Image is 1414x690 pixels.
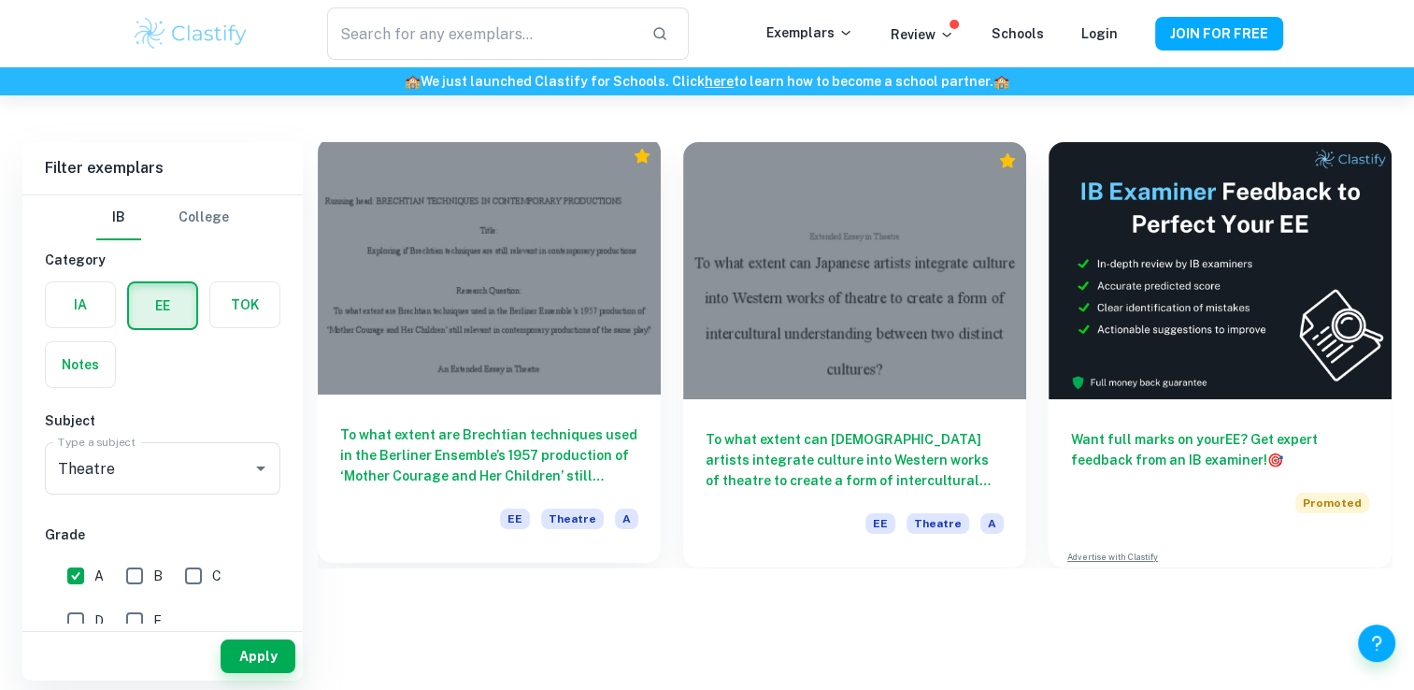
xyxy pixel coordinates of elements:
div: Filter type choice [96,195,229,240]
button: Notes [46,342,115,387]
div: Premium [633,147,651,165]
span: Theatre [907,513,969,534]
h6: To what extent are Brechtian techniques used in the Berliner Ensemble’s 1957 production of ‘Mothe... [340,424,638,486]
button: TOK [210,282,279,327]
h6: Subject [45,410,280,431]
span: B [153,566,163,586]
span: 🎯 [1267,453,1283,467]
h6: To what extent can [DEMOGRAPHIC_DATA] artists integrate culture into Western works of theatre to ... [706,429,1004,491]
button: IA [46,282,115,327]
span: Promoted [1295,493,1369,513]
h6: We just launched Clastify for Schools. Click to learn how to become a school partner. [4,71,1410,92]
button: IB [96,195,141,240]
span: E [153,611,162,631]
p: Exemplars [766,22,853,43]
h6: Category [45,250,280,270]
button: Help and Feedback [1358,625,1395,662]
a: To what extent are Brechtian techniques used in the Berliner Ensemble’s 1957 production of ‘Mothe... [318,142,661,568]
button: College [179,195,229,240]
h6: Filter exemplars [22,142,303,194]
h6: Want full marks on your EE ? Get expert feedback from an IB examiner! [1071,429,1369,470]
span: EE [865,513,895,534]
span: EE [500,509,530,529]
button: Apply [221,640,295,673]
span: Theatre [541,509,604,529]
button: JOIN FOR FREE [1155,17,1283,50]
img: Thumbnail [1049,142,1392,399]
a: here [705,74,734,89]
span: 🏫 [993,74,1009,89]
img: Clastify logo [132,15,250,52]
input: Search for any exemplars... [327,7,636,60]
a: To what extent can [DEMOGRAPHIC_DATA] artists integrate culture into Western works of theatre to ... [683,142,1026,568]
button: EE [129,283,196,328]
h6: Grade [45,525,280,545]
span: C [212,566,221,586]
a: Schools [992,26,1044,41]
label: Type a subject [58,434,136,450]
a: Login [1081,26,1118,41]
span: A [615,509,638,529]
span: A [980,513,1004,534]
span: A [94,566,104,586]
button: Open [248,455,274,482]
div: Premium [998,151,1017,170]
a: Want full marks on yourEE? Get expert feedback from an IB examiner!PromotedAdvertise with Clastify [1049,142,1392,568]
span: 🏫 [405,74,421,89]
span: D [94,611,104,631]
a: Advertise with Clastify [1067,551,1158,564]
p: Review [891,24,954,45]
